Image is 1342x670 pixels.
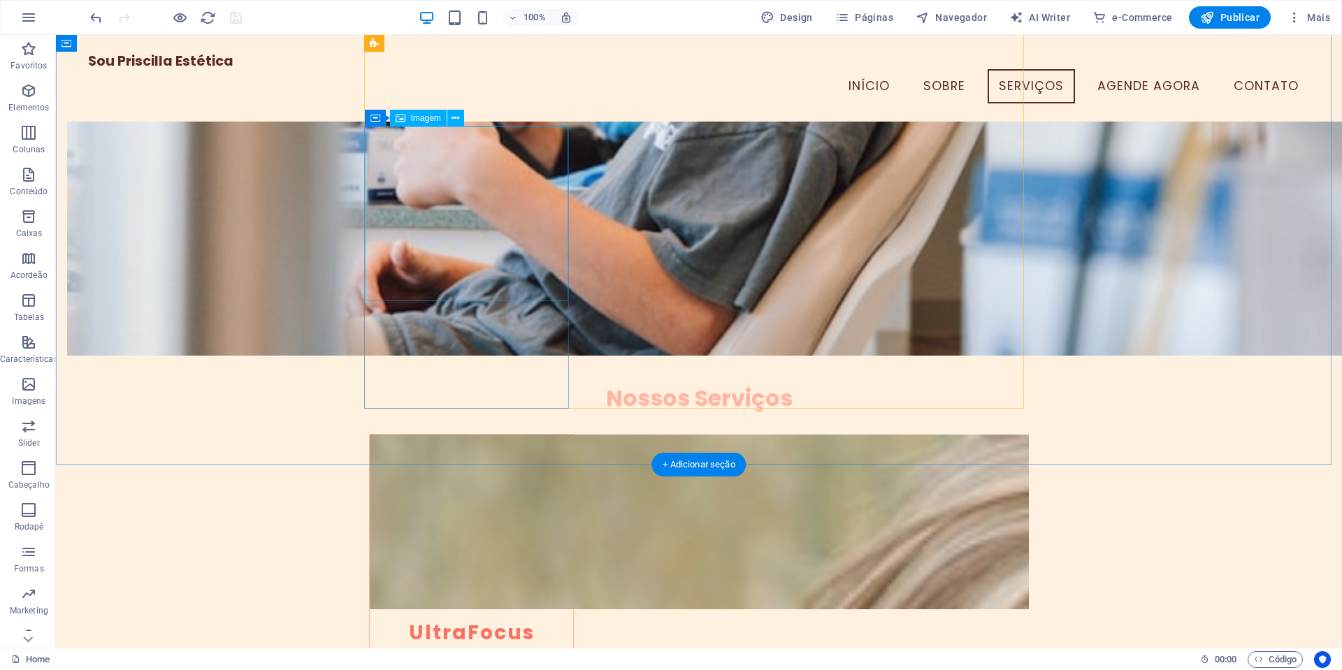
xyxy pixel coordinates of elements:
button: AI Writer [1004,6,1076,29]
span: Design [760,10,813,24]
button: Publicar [1189,6,1271,29]
p: Marketing [10,605,48,616]
span: 00 00 [1215,651,1236,668]
a: Clique para cancelar a seleção. Clique duas vezes para abrir as Páginas [11,651,50,668]
p: Rodapé [15,521,44,532]
span: e-Commerce [1092,10,1172,24]
p: Slider [18,437,40,449]
p: Conteúdo [10,186,48,197]
button: undo [87,9,104,26]
button: 100% [503,9,552,26]
button: Navegador [910,6,993,29]
h6: 100% [524,9,546,26]
button: Mais [1282,6,1336,29]
div: + Adicionar seção [651,453,746,476]
span: Código [1254,651,1297,668]
p: Colunas [13,144,45,155]
button: e-Commerce [1087,6,1178,29]
p: Elementos [8,102,49,113]
span: Imagem [411,114,441,122]
div: Design (Ctrl+Alt+Y) [755,6,818,29]
p: Imagens [12,395,45,407]
p: Favoritos [10,60,47,71]
p: Tabelas [14,312,44,323]
span: : [1225,654,1227,664]
i: Desfazer: change_data (Ctrl+Z) [88,10,104,26]
p: Cabeçalho [8,479,50,490]
button: reload [199,9,216,26]
span: Publicar [1200,10,1260,24]
span: Mais [1287,10,1330,24]
p: Caixas [16,228,43,239]
button: Código [1248,651,1303,668]
span: AI Writer [1009,10,1070,24]
i: Ao redimensionar, ajusta automaticamente o nível de zoom para caber no dispositivo escolhido. [560,11,572,24]
p: Formas [14,563,44,574]
p: Acordeão [10,270,48,281]
h6: Tempo de sessão [1200,651,1237,668]
i: Recarregar página [200,10,216,26]
span: Páginas [835,10,893,24]
button: Design [755,6,818,29]
button: Usercentrics [1314,651,1331,668]
span: Navegador [916,10,987,24]
button: Páginas [830,6,899,29]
